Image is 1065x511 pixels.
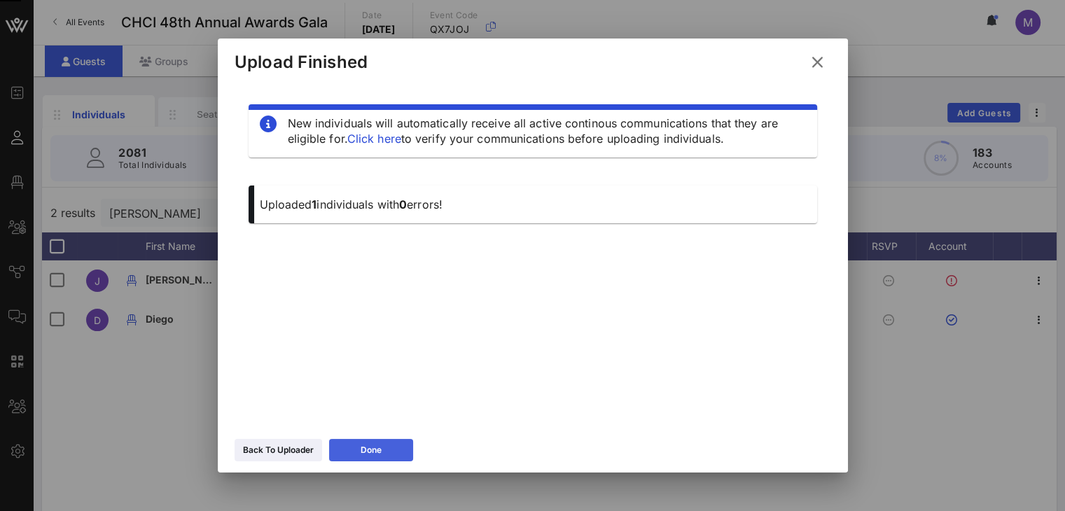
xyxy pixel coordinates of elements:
span: 0 [399,197,407,211]
div: New individuals will automatically receive all active continous communications that they are elig... [288,115,806,146]
button: Back To Uploader [235,439,322,461]
span: 1 [312,197,316,211]
div: Upload Finished [235,52,368,73]
a: Click here [347,132,401,146]
button: Done [329,439,413,461]
p: Uploaded individuals with errors! [260,197,806,212]
div: Back To Uploader [243,443,314,457]
div: Done [361,443,382,457]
